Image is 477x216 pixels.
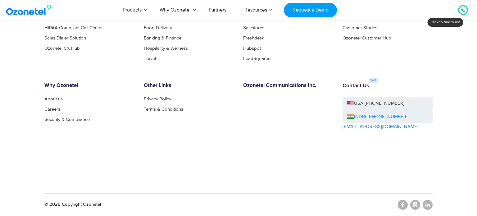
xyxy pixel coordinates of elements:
[144,25,172,30] a: Food Delivery
[347,114,354,119] img: ind-flag.png
[284,3,337,17] a: Request a Demo
[243,36,264,40] a: Freshdesk
[44,25,103,30] a: HIPAA Compliant Call Center
[144,36,181,40] a: Banking & Finance
[44,83,134,89] h6: Why Ozonetel
[347,113,407,121] a: INDIA [PHONE_NUMBER]
[343,36,391,40] a: Ozonetel Customer Hub
[144,83,234,89] h6: Other Links
[243,56,271,61] a: LeadSquared
[243,83,333,89] h6: Ozonetel Communications Inc.
[347,101,354,106] img: us-flag.png
[44,117,90,122] a: Security & Compliance
[243,46,261,51] a: Hubspot
[144,56,156,61] a: Travel
[44,36,86,40] a: Sales Dialer Solution
[343,123,418,131] a: [EMAIL_ADDRESS][DOMAIN_NAME]
[44,107,60,112] a: Careers
[144,46,188,51] a: Hospitality & Wellness
[44,201,101,208] p: © 2025 Copyright Ozonetel
[144,97,171,101] a: Privacy Policy
[44,46,80,51] a: Ozonetel CX Hub
[343,97,433,110] a: USA [PHONE_NUMBER]
[343,25,377,30] a: Customer Stories
[144,107,183,112] a: Terms & Conditions
[44,97,63,101] a: About us
[343,83,369,89] h6: Contact Us
[243,25,264,30] a: Salesforce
